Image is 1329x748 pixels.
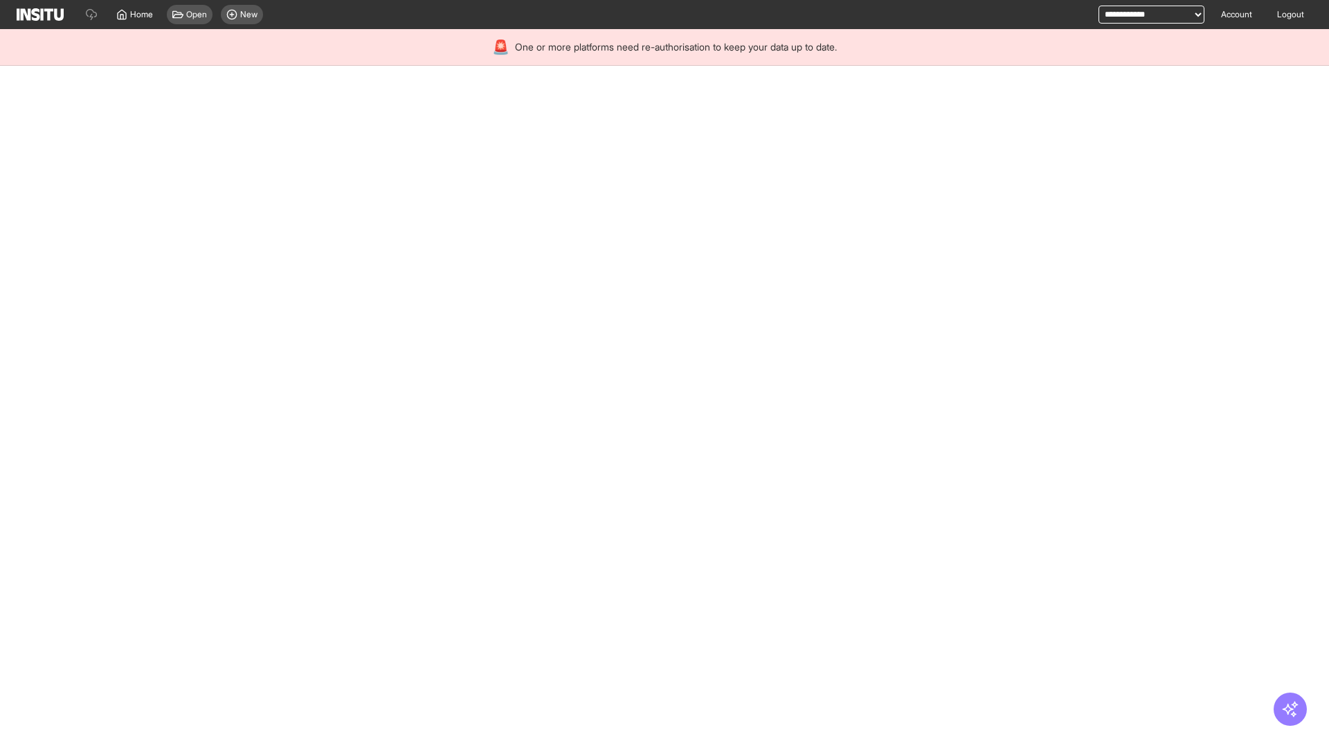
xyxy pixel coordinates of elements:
[515,40,837,54] span: One or more platforms need re-authorisation to keep your data up to date.
[186,9,207,20] span: Open
[17,8,64,21] img: Logo
[492,37,509,57] div: 🚨
[240,9,257,20] span: New
[130,9,153,20] span: Home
